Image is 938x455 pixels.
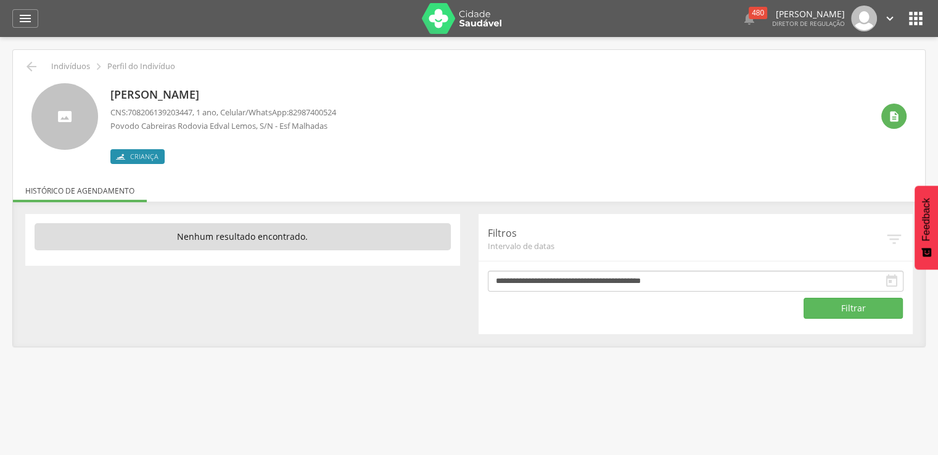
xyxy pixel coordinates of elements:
[128,107,192,118] span: 708206139203447
[107,62,175,72] p: Perfil do Indivíduo
[51,62,90,72] p: Indivíduos
[110,120,336,132] p: Povodo Cabreiras Rodovia Edval Lemos, S/N - Esf Malhadas
[888,110,900,123] i: 
[12,9,38,28] a: 
[884,274,899,289] i: 
[130,152,158,162] span: Criança
[110,107,336,118] p: CNS: , 1 ano, Celular/WhatsApp:
[804,298,903,319] button: Filtrar
[772,10,845,18] p: [PERSON_NAME]
[749,7,767,19] div: 480
[881,104,907,129] div: Ver histórico de cadastramento
[883,12,897,25] i: 
[92,60,105,73] i: 
[742,6,757,31] a:  480
[772,19,845,28] span: Diretor de regulação
[915,186,938,269] button: Feedback - Mostrar pesquisa
[883,6,897,31] a: 
[488,240,886,252] span: Intervalo de datas
[24,59,39,74] i: Voltar
[885,230,903,248] i: 
[742,11,757,26] i: 
[289,107,336,118] span: 82987400524
[35,223,451,250] p: Nenhum resultado encontrado.
[18,11,33,26] i: 
[110,87,336,103] p: [PERSON_NAME]
[921,198,932,241] span: Feedback
[488,226,886,240] p: Filtros
[906,9,926,28] i: 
